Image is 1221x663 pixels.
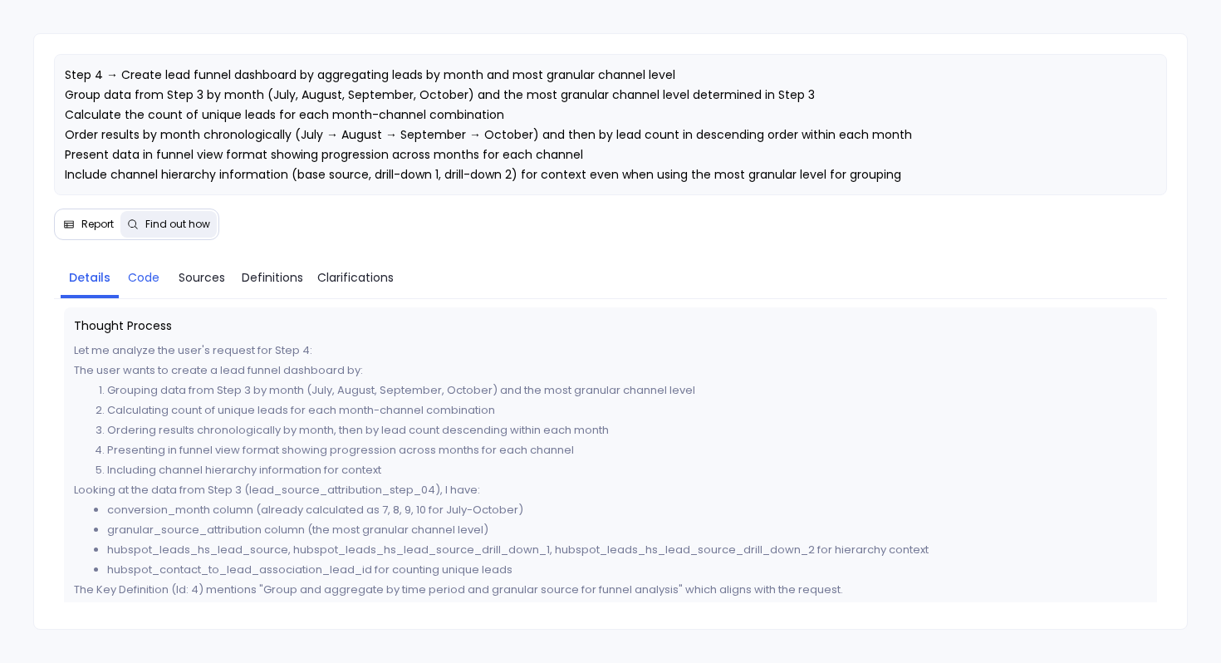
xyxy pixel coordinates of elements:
li: hubspot_leads_hs_lead_source, hubspot_leads_hs_lead_source_drill_down_1, hubspot_leads_hs_lead_so... [107,540,1147,560]
li: Presenting in funnel view format showing progression across months for each channel [107,440,1147,460]
span: Details [69,268,110,287]
span: Step 4 → Create lead funnel dashboard by aggregating leads by month and most granular channel lev... [65,66,912,183]
span: Sources [179,268,225,287]
button: Report [56,211,120,238]
span: Find out how [145,218,210,231]
span: Report [81,218,114,231]
li: Including channel hierarchy information for context [107,460,1147,480]
li: Calculating count of unique leads for each month-channel combination [107,400,1147,420]
p: Looking at the data from Step 3 (lead_source_attribution_step_04), I have: [74,480,1147,500]
p: I need to: [74,600,1147,620]
span: Definitions [242,268,303,287]
li: hubspot_contact_to_lead_association_lead_id for counting unique leads [107,560,1147,580]
p: The user wants to create a lead funnel dashboard by: [74,361,1147,381]
li: Grouping data from Step 3 by month (July, August, September, October) and the most granular chann... [107,381,1147,400]
p: The Key Definition (Id: 4) mentions "Group and aggregate by time period and granular source for f... [74,580,1147,600]
span: Clarifications [317,268,394,287]
li: granular_source_attribution column (the most granular channel level) [107,520,1147,540]
p: Let me analyze the user's request for Step 4: [74,341,1147,361]
span: Code [128,268,159,287]
span: Thought Process [74,317,1147,334]
button: Find out how [120,211,217,238]
li: conversion_month column (already calculated as 7, 8, 9, 10 for July-October) [107,500,1147,520]
li: Ordering results chronologically by month, then by lead count descending within each month [107,420,1147,440]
